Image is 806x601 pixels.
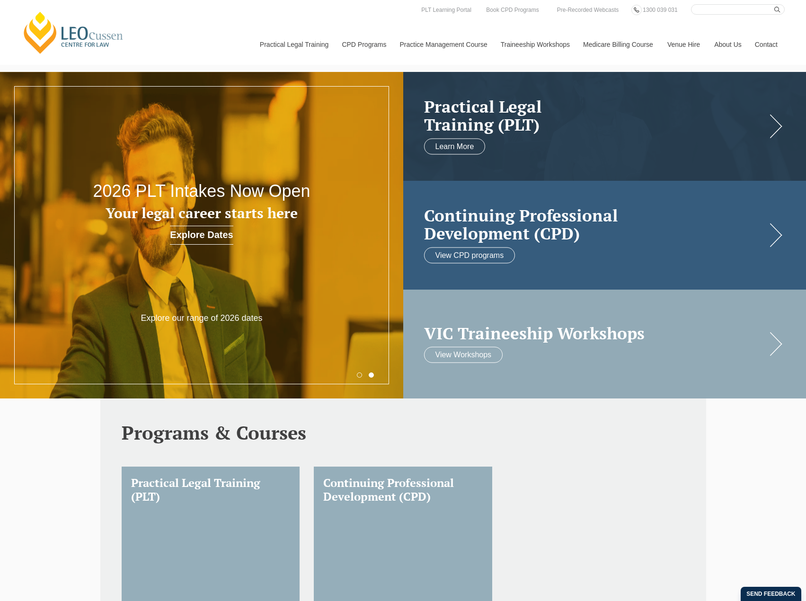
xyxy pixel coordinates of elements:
[640,5,680,15] a: 1300 039 031
[424,97,767,133] a: Practical LegalTraining (PLT)
[393,24,494,65] a: Practice Management Course
[369,372,374,378] button: 2
[170,226,233,245] a: Explore Dates
[80,205,322,221] h3: Your legal career starts here
[424,206,767,242] a: Continuing ProfessionalDevelopment (CPD)
[335,24,392,65] a: CPD Programs
[424,347,503,363] a: View Workshops
[253,24,335,65] a: Practical Legal Training
[576,24,660,65] a: Medicare Billing Course
[707,24,748,65] a: About Us
[122,422,685,443] h2: Programs & Courses
[484,5,541,15] a: Book CPD Programs
[424,138,486,154] a: Learn More
[21,10,126,55] a: [PERSON_NAME] Centre for Law
[121,313,283,324] p: Explore our range of 2026 dates
[131,476,291,504] h3: Practical Legal Training (PLT)
[80,182,322,201] h2: 2026 PLT Intakes Now Open
[424,97,767,133] h2: Practical Legal Training (PLT)
[424,324,767,342] a: VIC Traineeship Workshops
[748,24,785,65] a: Contact
[743,538,782,577] iframe: LiveChat chat widget
[424,247,515,263] a: View CPD programs
[424,206,767,242] h2: Continuing Professional Development (CPD)
[660,24,707,65] a: Venue Hire
[419,5,474,15] a: PLT Learning Portal
[323,476,483,504] h3: Continuing Professional Development (CPD)
[357,372,362,378] button: 1
[494,24,576,65] a: Traineeship Workshops
[643,7,677,13] span: 1300 039 031
[555,5,621,15] a: Pre-Recorded Webcasts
